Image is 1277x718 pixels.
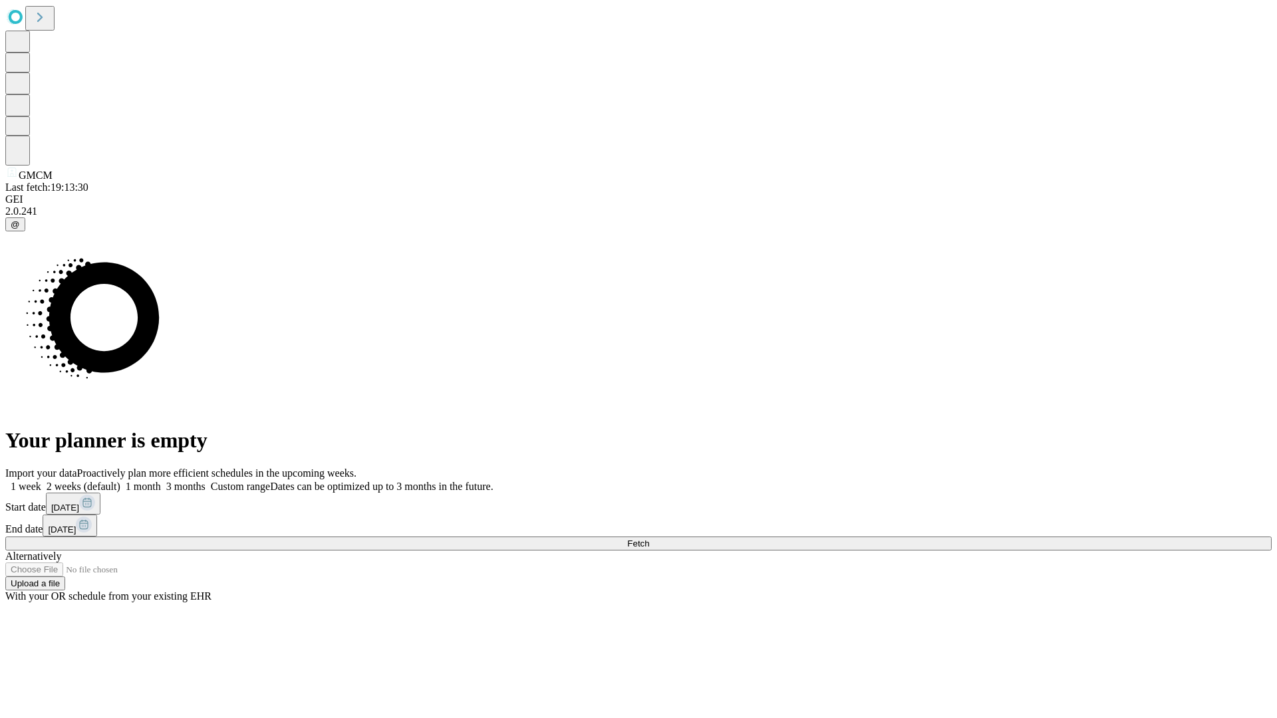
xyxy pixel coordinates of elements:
[5,217,25,231] button: @
[126,481,161,492] span: 1 month
[19,170,53,181] span: GMCM
[5,537,1272,550] button: Fetch
[5,493,1272,515] div: Start date
[5,515,1272,537] div: End date
[47,481,120,492] span: 2 weeks (default)
[211,481,270,492] span: Custom range
[166,481,206,492] span: 3 months
[43,515,97,537] button: [DATE]
[5,193,1272,205] div: GEI
[48,525,76,535] span: [DATE]
[270,481,493,492] span: Dates can be optimized up to 3 months in the future.
[627,538,649,548] span: Fetch
[5,550,61,562] span: Alternatively
[5,205,1272,217] div: 2.0.241
[77,467,356,479] span: Proactively plan more efficient schedules in the upcoming weeks.
[11,219,20,229] span: @
[5,576,65,590] button: Upload a file
[51,503,79,513] span: [DATE]
[5,428,1272,453] h1: Your planner is empty
[5,181,88,193] span: Last fetch: 19:13:30
[5,590,212,602] span: With your OR schedule from your existing EHR
[46,493,100,515] button: [DATE]
[11,481,41,492] span: 1 week
[5,467,77,479] span: Import your data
